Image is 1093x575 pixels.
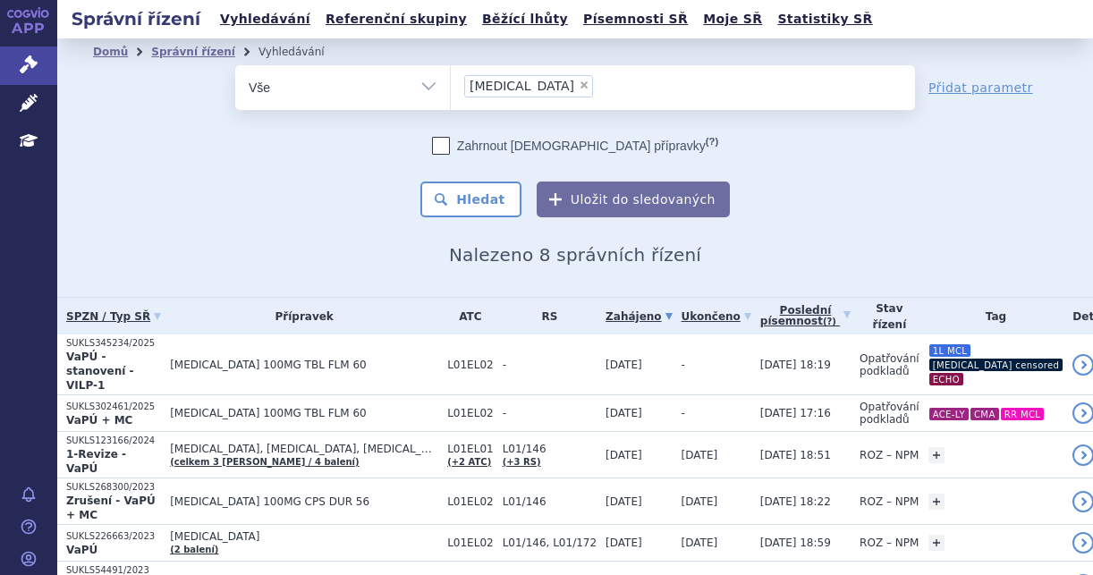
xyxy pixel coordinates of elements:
[682,407,685,419] span: -
[928,494,945,510] a: +
[503,495,597,508] span: L01/146
[929,344,971,357] i: 1L MCL
[470,80,574,92] span: [MEDICAL_DATA]
[503,359,597,371] span: -
[760,537,831,549] span: [DATE] 18:59
[170,495,438,508] span: [MEDICAL_DATA] 100MG CPS DUR 56
[170,407,438,419] span: [MEDICAL_DATA] 100MG TBL FLM 60
[66,435,161,447] p: SUKLS123166/2024
[503,407,597,419] span: -
[66,337,161,350] p: SUKLS345234/2025
[682,449,718,461] span: [DATE]
[760,298,851,334] a: Poslednípísemnost(?)
[66,530,161,543] p: SUKLS226663/2023
[1001,408,1045,420] i: RR MCL
[919,298,1064,334] th: Tag
[929,408,969,420] i: ACE-LY
[66,351,134,392] strong: VaPÚ - stanovení - VILP-1
[760,495,831,508] span: [DATE] 18:22
[66,304,161,329] a: SPZN / Typ SŘ
[66,401,161,413] p: SUKLS302461/2025
[929,359,1063,371] i: [MEDICAL_DATA] censored
[760,407,831,419] span: [DATE] 17:16
[606,537,642,549] span: [DATE]
[447,443,494,455] span: L01EL01
[494,298,597,334] th: RS
[170,545,218,554] a: (2 balení)
[170,359,438,371] span: [MEDICAL_DATA] 100MG TBL FLM 60
[447,537,494,549] span: L01EL02
[93,46,128,58] a: Domů
[215,7,316,31] a: Vyhledávání
[258,38,348,65] li: Vyhledávání
[698,7,767,31] a: Moje SŘ
[432,137,718,155] label: Zahrnout [DEMOGRAPHIC_DATA] přípravky
[928,79,1033,97] a: Přidat parametr
[170,457,359,467] a: (celkem 3 [PERSON_NAME] / 4 balení)
[579,80,589,90] span: ×
[447,457,491,467] a: (+2 ATC)
[438,298,494,334] th: ATC
[970,408,999,420] i: CMA
[823,317,836,327] abbr: (?)
[537,182,730,217] button: Uložit do sledovaných
[606,449,642,461] span: [DATE]
[682,359,685,371] span: -
[760,449,831,461] span: [DATE] 18:51
[477,7,573,31] a: Běžící lhůty
[860,495,919,508] span: ROZ – NPM
[682,537,718,549] span: [DATE]
[66,481,161,494] p: SUKLS268300/2023
[449,244,701,266] span: Nalezeno 8 správních řízení
[66,448,126,475] strong: 1-Revize - VaPÚ
[57,6,215,31] h2: Správní řízení
[66,495,156,521] strong: Zrušení - VaPÚ + MC
[503,443,597,455] span: L01/146
[161,298,438,334] th: Přípravek
[170,530,438,543] span: [MEDICAL_DATA]
[320,7,472,31] a: Referenční skupiny
[420,182,521,217] button: Hledat
[447,359,494,371] span: L01EL02
[606,359,642,371] span: [DATE]
[860,537,919,549] span: ROZ – NPM
[860,352,919,377] span: Opatřování podkladů
[606,495,642,508] span: [DATE]
[503,537,597,549] span: L01/146, L01/172
[598,74,608,97] input: [MEDICAL_DATA]
[928,447,945,463] a: +
[851,298,919,334] th: Stav řízení
[606,304,672,329] a: Zahájeno
[682,495,718,508] span: [DATE]
[151,46,235,58] a: Správní řízení
[772,7,877,31] a: Statistiky SŘ
[66,414,132,427] strong: VaPÚ + MC
[503,457,541,467] a: (+3 RS)
[66,544,97,556] strong: VaPÚ
[606,407,642,419] span: [DATE]
[860,449,919,461] span: ROZ – NPM
[929,373,963,385] i: ECHO
[447,407,494,419] span: L01EL02
[928,535,945,551] a: +
[447,495,494,508] span: L01EL02
[578,7,693,31] a: Písemnosti SŘ
[682,304,751,329] a: Ukončeno
[170,443,438,455] span: [MEDICAL_DATA], [MEDICAL_DATA], [MEDICAL_DATA]
[706,136,718,148] abbr: (?)
[860,401,919,426] span: Opatřování podkladů
[760,359,831,371] span: [DATE] 18:19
